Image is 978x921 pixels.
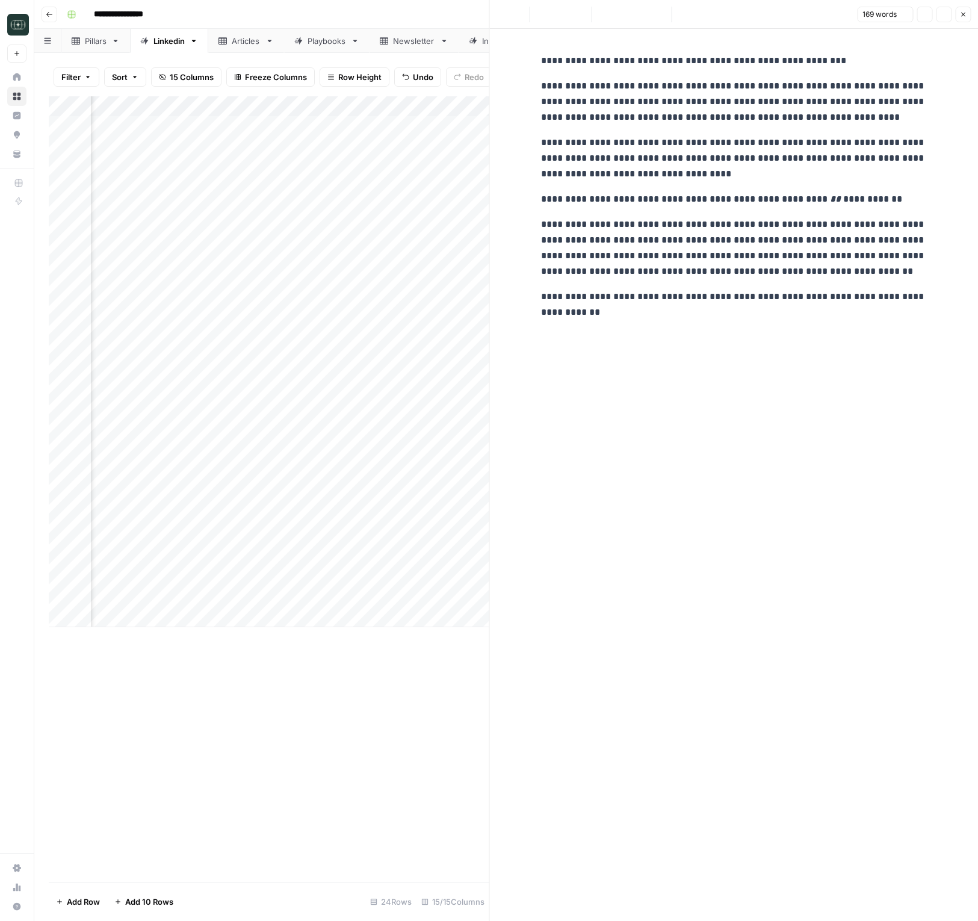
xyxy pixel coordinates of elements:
div: Inspo [482,35,503,47]
button: Help + Support [7,897,26,916]
a: Your Data [7,144,26,164]
div: Articles [232,35,261,47]
span: Filter [61,71,81,83]
a: Usage [7,878,26,897]
a: Settings [7,858,26,878]
span: 169 words [862,9,897,20]
div: 15/15 Columns [416,892,489,911]
div: Playbooks [308,35,346,47]
button: 169 words [857,7,913,22]
button: Add 10 Rows [107,892,181,911]
a: Playbooks [284,29,370,53]
button: Freeze Columns [226,67,315,87]
button: Workspace: Catalyst [7,10,26,40]
a: Linkedin [130,29,208,53]
span: Add 10 Rows [125,896,173,908]
span: Add Row [67,896,100,908]
a: Home [7,67,26,87]
button: Sort [104,67,146,87]
button: 15 Columns [151,67,221,87]
button: Row Height [320,67,389,87]
button: Add Row [49,892,107,911]
span: 15 Columns [170,71,214,83]
a: Inspo [459,29,527,53]
a: Pillars [61,29,130,53]
span: Redo [465,71,484,83]
div: 24 Rows [365,892,416,911]
a: Opportunities [7,125,26,144]
span: Row Height [338,71,382,83]
a: Articles [208,29,284,53]
span: Freeze Columns [245,71,307,83]
a: Browse [7,87,26,106]
span: Sort [112,71,128,83]
span: Undo [413,71,433,83]
a: Insights [7,106,26,125]
button: Redo [446,67,492,87]
div: Linkedin [153,35,185,47]
button: Filter [54,67,99,87]
button: Undo [394,67,441,87]
div: Pillars [85,35,107,47]
div: Newsletter [393,35,435,47]
a: Newsletter [370,29,459,53]
img: Catalyst Logo [7,14,29,36]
